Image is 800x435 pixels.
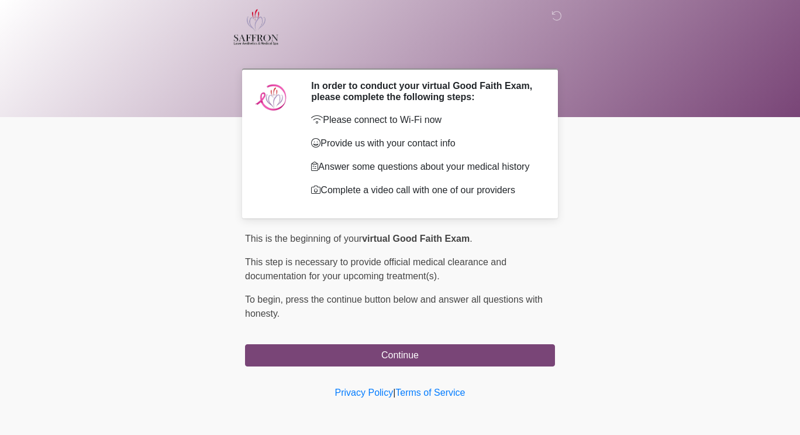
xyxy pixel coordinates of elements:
[311,183,537,197] p: Complete a video call with one of our providers
[311,80,537,102] h2: In order to conduct your virtual Good Faith Exam, please complete the following steps:
[245,234,362,244] span: This is the beginning of your
[311,160,537,174] p: Answer some questions about your medical history
[393,388,395,398] a: |
[311,113,537,127] p: Please connect to Wi-Fi now
[362,234,470,244] strong: virtual Good Faith Exam
[245,344,555,367] button: Continue
[233,9,279,45] img: Saffron Laser Aesthetics and Medical Spa Logo
[245,294,285,304] span: To begin,
[245,257,506,281] span: This step is necessary to provide official medical clearance and documentation for your upcoming ...
[395,388,465,398] a: Terms of Service
[311,136,537,150] p: Provide us with your contact info
[245,294,543,318] span: press the continue button below and answer all questions with honesty.
[254,80,289,115] img: Agent Avatar
[470,234,472,244] span: .
[335,388,394,398] a: Privacy Policy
